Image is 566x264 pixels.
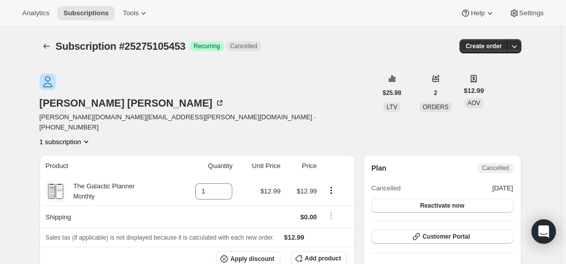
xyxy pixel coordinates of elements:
span: Subscriptions [63,9,109,17]
span: Add product [305,254,341,262]
button: Tools [117,6,155,20]
div: Open Intercom Messenger [532,219,556,244]
span: Sales tax (if applicable) is not displayed because it is calculated with each new order. [46,234,274,241]
span: Cancelled [371,183,401,193]
button: Help [454,6,501,20]
span: Create order [466,42,502,50]
th: Quantity [176,155,236,177]
span: $12.99 [297,187,317,195]
span: ORDERS [422,104,448,111]
span: Help [471,9,484,17]
span: LTV [386,104,397,111]
span: [DATE] [492,183,513,193]
button: Shipping actions [323,210,339,221]
button: Reactivate now [371,199,513,213]
button: 2 [428,86,444,100]
span: [PERSON_NAME][DOMAIN_NAME][EMAIL_ADDRESS][PERSON_NAME][DOMAIN_NAME] · [PHONE_NUMBER] [40,112,377,133]
span: $12.99 [464,86,484,96]
span: Cancelled [482,164,509,172]
button: Create order [459,39,508,53]
button: Product actions [40,137,91,147]
span: $25.98 [383,89,402,97]
small: Monthly [74,193,95,200]
span: $12.99 [284,234,304,241]
button: Settings [503,6,550,20]
span: Ivonne Arevalo [40,74,56,90]
div: The Galactic Planner [66,181,135,202]
span: Settings [519,9,544,17]
button: Analytics [16,6,55,20]
span: Cancelled [230,42,257,50]
img: product img [47,181,64,202]
span: 2 [434,89,438,97]
h2: Plan [371,163,386,173]
button: Customer Portal [371,229,513,244]
button: Subscriptions [40,39,54,53]
th: Product [40,155,176,177]
span: Subscription #25275105453 [56,41,186,52]
span: Analytics [22,9,49,17]
span: Tools [123,9,138,17]
span: Reactivate now [420,202,464,210]
div: [PERSON_NAME] [PERSON_NAME] [40,98,225,108]
th: Unit Price [235,155,284,177]
button: Product actions [323,185,339,196]
th: Price [284,155,320,177]
span: $0.00 [300,213,317,221]
span: $12.99 [260,187,280,195]
span: AOV [468,100,480,107]
button: Subscriptions [57,6,115,20]
span: Customer Portal [422,233,470,241]
th: Shipping [40,206,176,228]
span: Recurring [194,42,220,50]
span: Apply discount [230,255,274,263]
button: $25.98 [377,86,408,100]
